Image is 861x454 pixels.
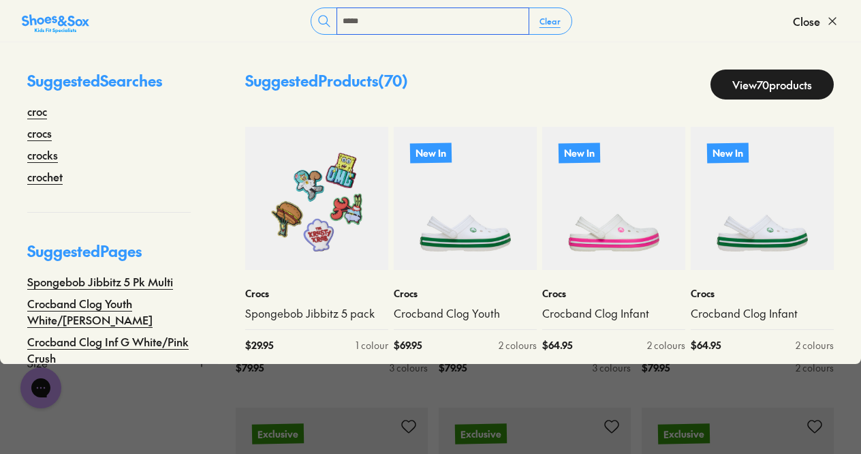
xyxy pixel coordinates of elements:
[542,127,685,270] a: New In
[252,423,304,444] p: Exclusive
[394,306,537,321] a: Crocband Clog Youth
[542,286,685,301] p: Crocs
[27,103,47,119] a: croc
[691,127,834,270] a: New In
[410,142,452,163] p: New In
[691,286,834,301] p: Crocs
[793,6,839,36] button: Close
[22,13,89,35] img: SNS_Logo_Responsive.svg
[27,125,52,141] a: crocs
[593,361,631,375] div: 3 colours
[542,306,685,321] a: Crocband Clog Infant
[390,361,428,375] div: 3 colours
[529,9,572,33] button: Clear
[559,142,600,163] p: New In
[27,273,173,290] a: Spongebob Jibbitz 5 Pk Multi
[394,338,422,352] span: $ 69.95
[439,361,467,375] span: $ 79.95
[642,361,670,375] span: $ 79.95
[542,338,572,352] span: $ 64.95
[236,361,264,375] span: $ 79.95
[27,333,191,366] a: Crocband Clog Inf G White/Pink Crush
[796,338,834,352] div: 2 colours
[793,13,820,29] span: Close
[27,240,191,273] p: Suggested Pages
[27,147,58,163] a: crocks
[245,286,388,301] p: Crocs
[455,423,507,444] p: Exclusive
[245,70,408,100] p: Suggested Products
[27,70,191,103] p: Suggested Searches
[394,127,537,270] a: New In
[796,361,834,375] div: 2 colours
[356,338,388,352] div: 1 colour
[394,286,537,301] p: Crocs
[22,10,89,32] a: Shoes &amp; Sox
[691,338,721,352] span: $ 64.95
[14,363,68,413] iframe: Gorgias live chat messenger
[707,142,749,163] p: New In
[691,306,834,321] a: Crocband Clog Infant
[710,70,834,100] a: View70products
[499,338,537,352] div: 2 colours
[27,168,63,185] a: crochet
[245,306,388,321] a: Spongebob Jibbitz 5 pack
[27,295,191,328] a: Crocband Clog Youth White/[PERSON_NAME]
[647,338,685,352] div: 2 colours
[245,338,273,352] span: $ 29.95
[658,423,710,444] p: Exclusive
[378,70,408,91] span: ( 70 )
